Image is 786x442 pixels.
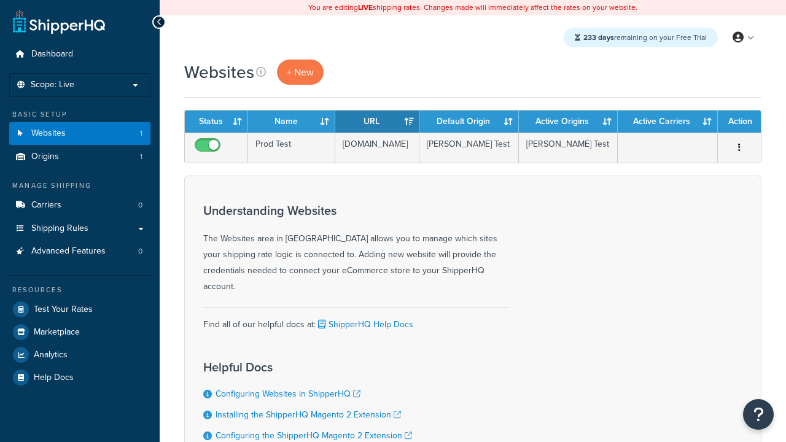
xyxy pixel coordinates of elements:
th: URL: activate to sort column ascending [335,110,419,133]
a: Test Your Rates [9,298,150,320]
td: [PERSON_NAME] Test [419,133,518,163]
div: Resources [9,285,150,295]
th: Active Carriers: activate to sort column ascending [618,110,718,133]
div: The Websites area in [GEOGRAPHIC_DATA] allows you to manage which sites your shipping rate logic ... [203,204,510,295]
h3: Understanding Websites [203,204,510,217]
a: Analytics [9,344,150,366]
div: Find all of our helpful docs at: [203,307,510,333]
li: Origins [9,145,150,168]
div: remaining on your Free Trial [564,28,718,47]
span: Test Your Rates [34,304,93,315]
span: Advanced Features [31,246,106,257]
div: Manage Shipping [9,180,150,191]
a: Help Docs [9,366,150,389]
td: [PERSON_NAME] Test [519,133,618,163]
a: ShipperHQ Help Docs [316,318,413,331]
span: Carriers [31,200,61,211]
a: Websites 1 [9,122,150,145]
h3: Helpful Docs [203,360,424,374]
span: Scope: Live [31,80,74,90]
a: Configuring Websites in ShipperHQ [216,387,360,400]
a: ShipperHQ Home [13,9,105,34]
a: Origins 1 [9,145,150,168]
th: Name: activate to sort column ascending [248,110,335,133]
span: + New [287,65,314,79]
span: 0 [138,200,142,211]
span: 1 [140,152,142,162]
th: Default Origin: activate to sort column ascending [419,110,518,133]
li: Advanced Features [9,240,150,263]
a: Installing the ShipperHQ Magento 2 Extension [216,408,401,421]
span: Dashboard [31,49,73,60]
td: [DOMAIN_NAME] [335,133,419,163]
a: Advanced Features 0 [9,240,150,263]
li: Carriers [9,194,150,217]
a: Carriers 0 [9,194,150,217]
span: 1 [140,128,142,139]
td: Prod Test [248,133,335,163]
span: Websites [31,128,66,139]
li: Websites [9,122,150,145]
a: Marketplace [9,321,150,343]
a: + New [277,60,324,85]
span: Analytics [34,350,68,360]
span: Marketplace [34,327,80,338]
a: Dashboard [9,43,150,66]
strong: 233 days [583,32,614,43]
span: Help Docs [34,373,74,383]
h1: Websites [184,60,254,84]
th: Status: activate to sort column ascending [185,110,248,133]
span: 0 [138,246,142,257]
div: Basic Setup [9,109,150,120]
span: Origins [31,152,59,162]
a: Shipping Rules [9,217,150,240]
a: Configuring the ShipperHQ Magento 2 Extension [216,429,412,442]
button: Open Resource Center [743,399,774,430]
th: Active Origins: activate to sort column ascending [519,110,618,133]
th: Action [718,110,761,133]
span: Shipping Rules [31,223,88,234]
b: LIVE [358,2,373,13]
